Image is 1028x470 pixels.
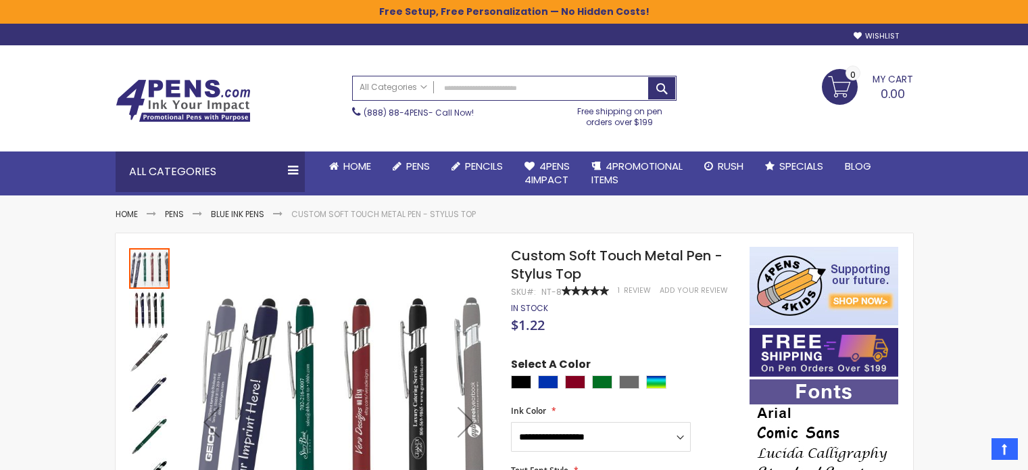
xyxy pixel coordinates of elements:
[360,82,427,93] span: All Categories
[129,247,171,289] div: Custom Soft Touch Metal Pen - Stylus Top
[129,416,170,456] img: Custom Soft Touch Metal Pen - Stylus Top
[211,208,264,220] a: Blue ink Pens
[845,159,871,173] span: Blog
[565,375,585,389] div: Burgundy
[660,285,728,296] a: Add Your Review
[364,107,429,118] a: (888) 88-4PENS
[881,85,905,102] span: 0.00
[511,246,723,283] span: Custom Soft Touch Metal Pen - Stylus Top
[581,151,693,195] a: 4PROMOTIONALITEMS
[646,375,666,389] div: Assorted
[514,151,581,195] a: 4Pens4impact
[992,438,1018,460] a: Top
[291,209,476,220] li: Custom Soft Touch Metal Pen - Stylus Top
[511,375,531,389] div: Black
[343,159,371,173] span: Home
[382,151,441,181] a: Pens
[116,208,138,220] a: Home
[129,331,171,373] div: Custom Soft Touch Metal Pen - Stylus Top
[591,159,683,187] span: 4PROMOTIONAL ITEMS
[511,405,546,417] span: Ink Color
[541,287,562,298] div: NT-8
[129,415,171,456] div: Custom Soft Touch Metal Pen - Stylus Top
[406,159,430,173] span: Pens
[538,375,558,389] div: Blue
[750,247,898,325] img: 4pens 4 kids
[822,69,913,103] a: 0.00 0
[563,101,677,128] div: Free shipping on pen orders over $199
[511,303,548,314] div: Availability
[129,332,170,373] img: Custom Soft Touch Metal Pen - Stylus Top
[465,159,503,173] span: Pencils
[353,76,434,99] a: All Categories
[129,290,170,331] img: Custom Soft Touch Metal Pen - Stylus Top
[129,373,171,415] div: Custom Soft Touch Metal Pen - Stylus Top
[592,375,612,389] div: Green
[511,302,548,314] span: In stock
[116,79,251,122] img: 4Pens Custom Pens and Promotional Products
[511,357,591,375] span: Select A Color
[854,31,899,41] a: Wishlist
[511,286,536,298] strong: SKU
[693,151,754,181] a: Rush
[850,68,856,81] span: 0
[618,285,620,296] span: 1
[129,289,171,331] div: Custom Soft Touch Metal Pen - Stylus Top
[165,208,184,220] a: Pens
[511,316,545,334] span: $1.22
[364,107,474,118] span: - Call Now!
[754,151,834,181] a: Specials
[624,285,651,296] span: Review
[834,151,882,181] a: Blog
[524,159,570,187] span: 4Pens 4impact
[129,374,170,415] img: Custom Soft Touch Metal Pen - Stylus Top
[619,375,639,389] div: Grey
[618,285,653,296] a: 1 Review
[116,151,305,192] div: All Categories
[441,151,514,181] a: Pencils
[779,159,823,173] span: Specials
[318,151,382,181] a: Home
[750,328,898,377] img: Free shipping on orders over $199
[562,286,609,296] div: 100%
[718,159,743,173] span: Rush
